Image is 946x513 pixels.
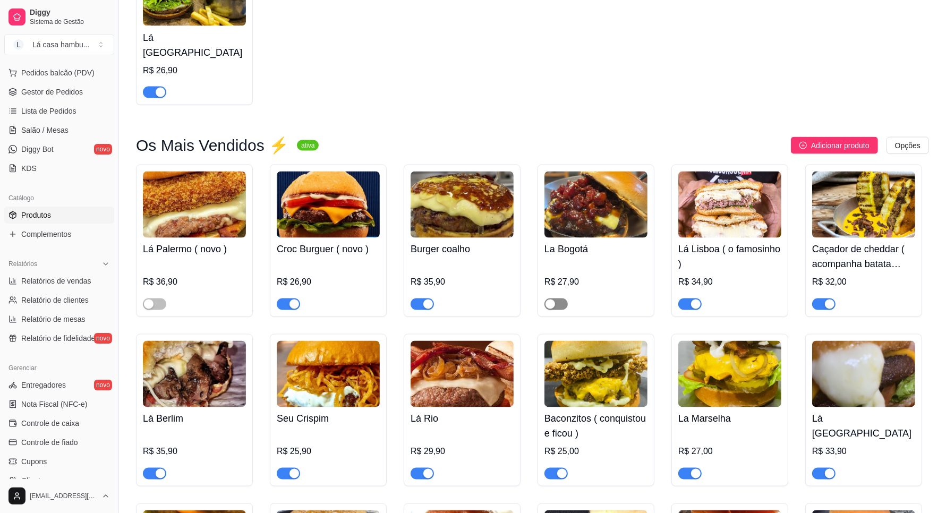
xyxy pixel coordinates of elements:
div: R$ 26,90 [277,276,380,289]
span: Entregadores [21,380,66,390]
div: R$ 35,90 [143,446,246,458]
div: R$ 25,90 [277,446,380,458]
a: Complementos [4,226,114,243]
span: Controle de caixa [21,418,79,429]
div: R$ 33,90 [812,446,915,458]
h4: La Bogotá [544,242,647,257]
div: Gerenciar [4,360,114,377]
span: [EMAIL_ADDRESS][DOMAIN_NAME] [30,492,97,500]
img: product-image [277,172,380,238]
div: R$ 25,00 [544,446,647,458]
button: Opções [887,137,929,154]
a: Produtos [4,207,114,224]
div: Catálogo [4,190,114,207]
h3: Os Mais Vendidos ⚡️ [136,139,288,152]
h4: Caçador de cheddar ( acompanha batata crinkle) [812,242,915,272]
span: Opções [895,140,921,151]
a: Cupons [4,453,114,470]
img: product-image [812,341,915,407]
span: Salão / Mesas [21,125,69,135]
span: Controle de fiado [21,437,78,448]
span: Gestor de Pedidos [21,87,83,97]
a: Controle de caixa [4,415,114,432]
img: product-image [143,341,246,407]
div: R$ 32,00 [812,276,915,289]
h4: Seu Crispim [277,412,380,426]
a: DiggySistema de Gestão [4,4,114,30]
img: product-image [411,172,514,238]
h4: Lá Berlim [143,412,246,426]
button: Adicionar produto [791,137,878,154]
img: product-image [411,341,514,407]
h4: La Marselha [678,412,781,426]
span: Pedidos balcão (PDV) [21,67,95,78]
img: product-image [812,172,915,238]
div: R$ 35,90 [411,276,514,289]
img: product-image [544,341,647,407]
button: [EMAIL_ADDRESS][DOMAIN_NAME] [4,483,114,509]
span: Lista de Pedidos [21,106,76,116]
a: Relatório de mesas [4,311,114,328]
span: Relatório de fidelidade [21,333,95,344]
img: product-image [143,172,246,238]
div: R$ 27,90 [544,276,647,289]
span: Relatórios de vendas [21,276,91,286]
span: Nota Fiscal (NFC-e) [21,399,87,409]
span: Relatório de clientes [21,295,89,305]
img: product-image [678,172,781,238]
span: L [13,39,24,50]
a: Clientes [4,472,114,489]
span: Adicionar produto [811,140,870,151]
a: Controle de fiado [4,434,114,451]
button: Select a team [4,34,114,55]
h4: Burger coalho [411,242,514,257]
span: Cupons [21,456,47,467]
span: Relatório de mesas [21,314,86,324]
sup: ativa [297,140,319,151]
a: Entregadoresnovo [4,377,114,394]
div: R$ 34,90 [678,276,781,289]
a: Relatórios de vendas [4,272,114,289]
h4: Baconzitos ( conquistou e ficou ) [544,412,647,441]
div: R$ 29,90 [411,446,514,458]
span: Relatórios [8,260,37,268]
span: Sistema de Gestão [30,18,110,26]
div: Lá casa hambu ... [32,39,89,50]
a: Diggy Botnovo [4,141,114,158]
span: plus-circle [799,142,807,149]
div: R$ 27,00 [678,446,781,458]
span: KDS [21,163,37,174]
div: R$ 36,90 [143,276,246,289]
img: product-image [678,341,781,407]
a: KDS [4,160,114,177]
span: Diggy [30,8,110,18]
a: Relatório de clientes [4,292,114,309]
h4: Lá [GEOGRAPHIC_DATA] [143,30,246,60]
a: Gestor de Pedidos [4,83,114,100]
a: Salão / Mesas [4,122,114,139]
img: product-image [277,341,380,407]
h4: Lá Rio [411,412,514,426]
span: Diggy Bot [21,144,54,155]
a: Lista de Pedidos [4,102,114,119]
img: product-image [544,172,647,238]
span: Complementos [21,229,71,240]
span: Clientes [21,475,48,486]
a: Relatório de fidelidadenovo [4,330,114,347]
h4: Lá [GEOGRAPHIC_DATA] [812,412,915,441]
a: Nota Fiscal (NFC-e) [4,396,114,413]
h4: Lá Palermo ( novo ) [143,242,246,257]
button: Pedidos balcão (PDV) [4,64,114,81]
div: R$ 26,90 [143,64,246,77]
h4: Croc Burguer ( novo ) [277,242,380,257]
span: Produtos [21,210,51,220]
h4: Lá Lisboa ( o famosinho ) [678,242,781,272]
